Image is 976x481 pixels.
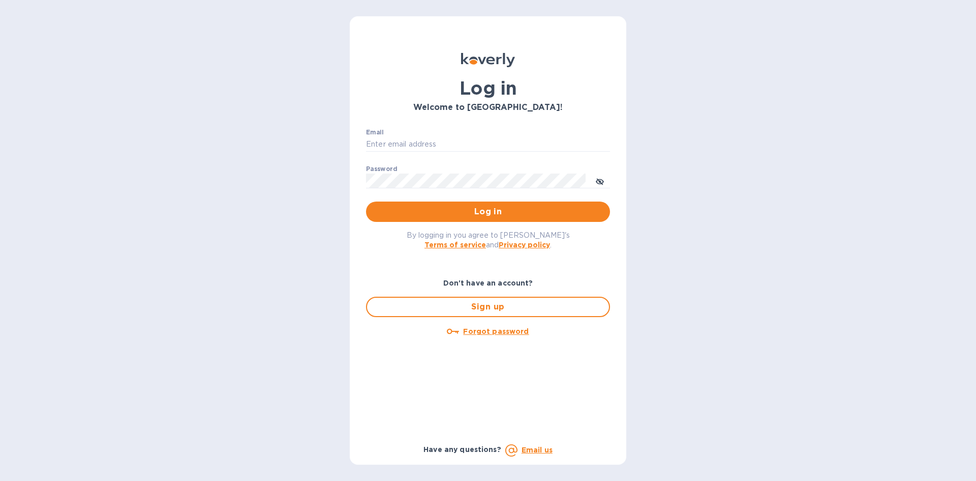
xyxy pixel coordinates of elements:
[366,166,397,172] label: Password
[423,445,501,454] b: Have any questions?
[407,231,570,249] span: By logging in you agree to [PERSON_NAME]'s and .
[366,103,610,112] h3: Welcome to [GEOGRAPHIC_DATA]!
[499,241,550,249] a: Privacy policy
[366,77,610,99] h1: Log in
[461,53,515,67] img: Koverly
[375,301,601,313] span: Sign up
[374,206,602,218] span: Log in
[590,171,610,191] button: toggle password visibility
[366,129,384,135] label: Email
[424,241,486,249] a: Terms of service
[366,202,610,222] button: Log in
[366,297,610,317] button: Sign up
[522,446,553,454] a: Email us
[443,279,533,287] b: Don't have an account?
[366,137,610,152] input: Enter email address
[463,327,529,335] u: Forgot password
